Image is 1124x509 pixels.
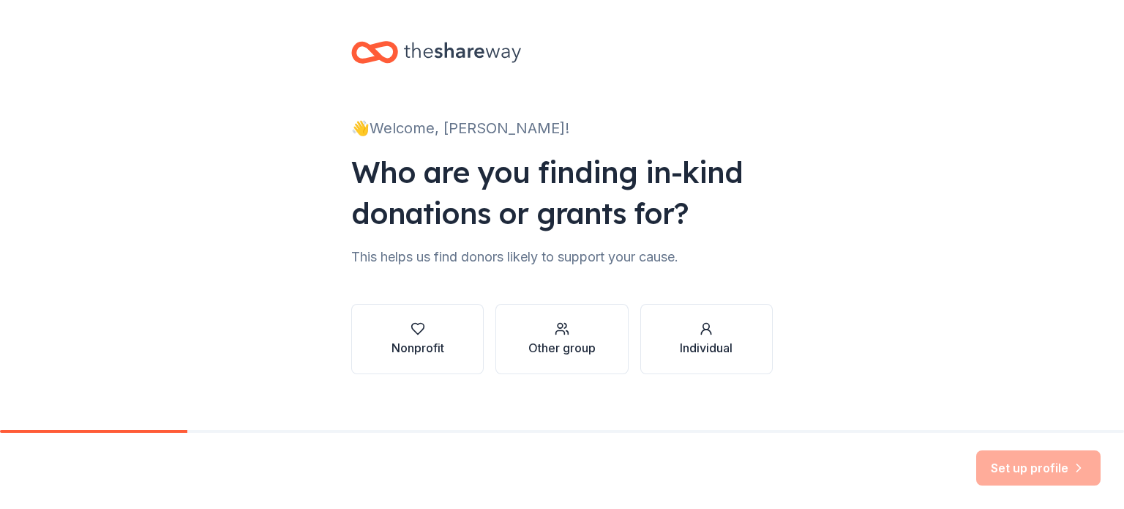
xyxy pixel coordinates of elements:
div: Nonprofit [391,339,444,357]
button: Other group [495,304,628,374]
div: Individual [680,339,733,357]
div: This helps us find donors likely to support your cause. [351,245,773,269]
div: Who are you finding in-kind donations or grants for? [351,152,773,234]
button: Nonprofit [351,304,484,374]
div: 👋 Welcome, [PERSON_NAME]! [351,116,773,140]
div: Other group [528,339,596,357]
button: Individual [640,304,773,374]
